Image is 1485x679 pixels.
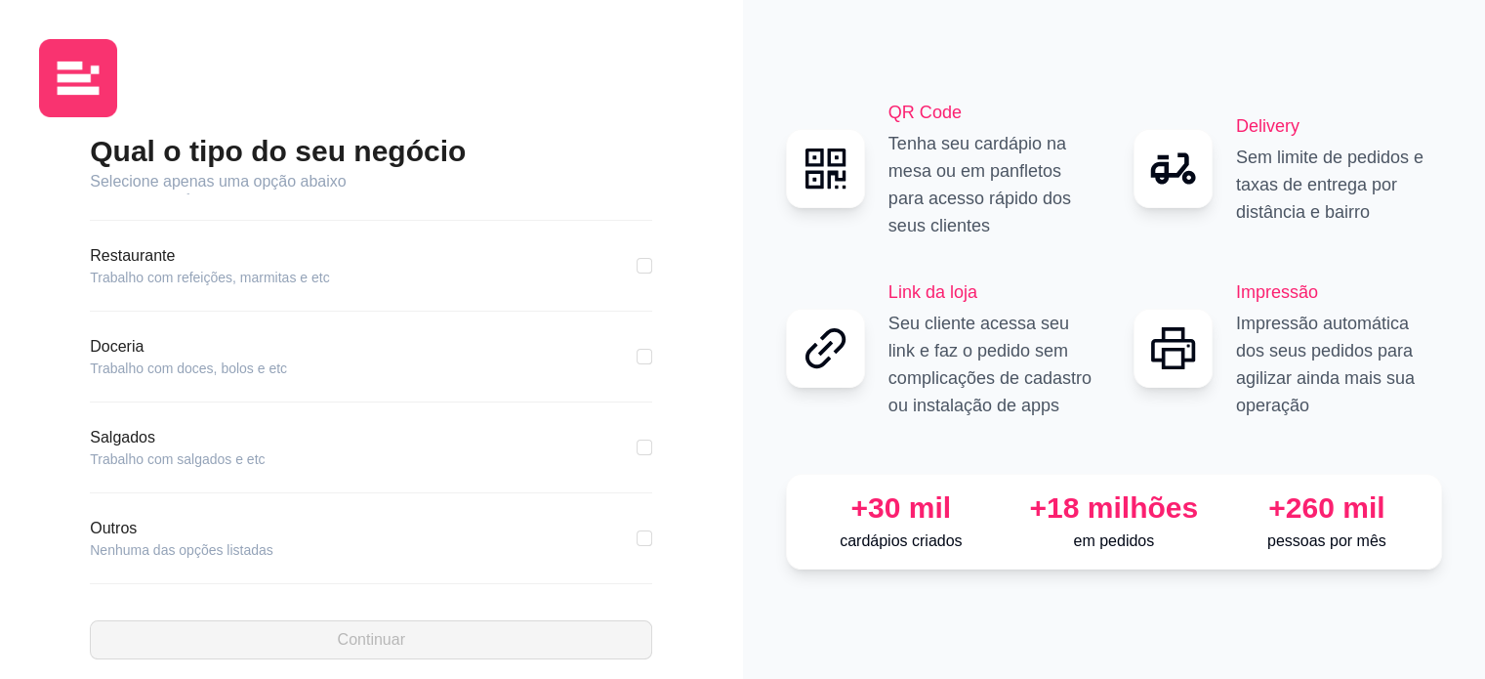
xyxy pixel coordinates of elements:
[803,490,1000,526] div: +30 mil
[90,268,329,287] article: Trabalho com refeições, marmitas e etc
[90,133,652,170] h2: Qual o tipo do seu negócio
[888,130,1094,239] p: Tenha seu cardápio na mesa ou em panfletos para acesso rápido dos seus clientes
[888,310,1094,419] p: Seu cliente acessa seu link e faz o pedido sem complicações de cadastro ou instalação de apps
[90,244,329,268] article: Restaurante
[90,170,652,193] article: Selecione apenas uma opção abaixo
[888,99,1094,126] h2: QR Code
[1236,310,1442,419] p: Impressão automática dos seus pedidos para agilizar ainda mais sua operação
[1015,490,1213,526] div: +18 milhões
[1228,490,1425,526] div: +260 mil
[90,335,287,359] article: Doceria
[90,449,265,469] article: Trabalho com salgados e etc
[888,278,1094,306] h2: Link da loja
[1228,530,1425,553] p: pessoas por mês
[90,517,273,540] article: Outros
[39,39,117,117] img: logo
[90,426,265,449] article: Salgados
[803,530,1000,553] p: cardápios criados
[1015,530,1213,553] p: em pedidos
[1236,144,1442,226] p: Sem limite de pedidos e taxas de entrega por distância e bairro
[90,540,273,560] article: Nenhuma das opções listadas
[90,359,287,378] article: Trabalho com doces, bolos e etc
[90,620,652,659] button: Continuar
[1236,112,1442,140] h2: Delivery
[1236,278,1442,306] h2: Impressão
